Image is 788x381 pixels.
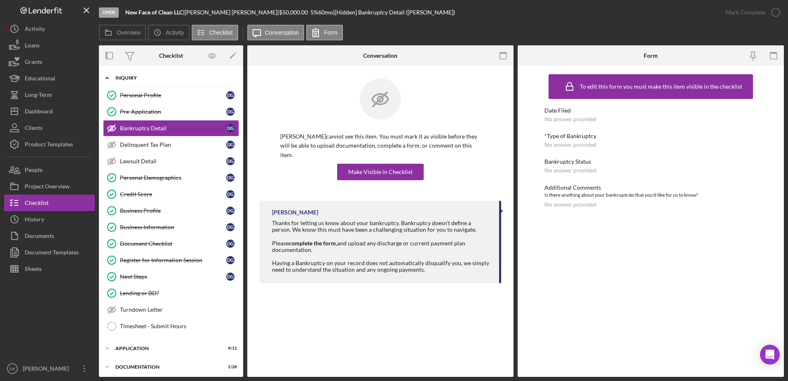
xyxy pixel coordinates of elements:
a: Turndown Letter [103,301,239,318]
div: Long-Term [25,87,52,105]
label: Form [324,29,338,36]
a: Document ChecklistDG [103,235,239,252]
button: Dashboard [4,103,95,120]
div: D G [226,174,235,182]
div: Turndown Letter [120,306,239,313]
button: Overview [99,25,146,40]
div: [PERSON_NAME] [21,360,74,379]
div: D G [226,141,235,149]
div: Documentation [115,365,216,369]
a: Bankruptcy DetailDG [103,120,239,136]
a: Business InformationDG [103,219,239,235]
button: Checklist [192,25,238,40]
div: [PERSON_NAME] [PERSON_NAME] | [185,9,279,16]
div: Personal Demographics [120,174,226,181]
a: Loans [4,37,95,54]
a: Personal ProfileDG [103,87,239,103]
div: Please and upload any discharge or current payment plan documentation. [272,240,491,253]
div: 9 / 11 [222,346,237,351]
div: Bankruptcy Detail [120,125,226,132]
a: Next StepsDG [103,268,239,285]
div: Open Intercom Messenger [760,345,780,365]
div: D G [226,240,235,248]
strong: complete the form, [288,240,337,247]
a: Project Overview [4,178,95,195]
div: D G [226,190,235,198]
a: History [4,211,95,228]
button: Checklist [4,195,95,211]
div: No answer provided [544,141,596,148]
div: Additional Comments [544,184,758,191]
button: Product Templates [4,136,95,153]
div: Bankruptcy Status [544,158,758,165]
a: Lending or BD? [103,285,239,301]
div: Pre-Application [120,108,226,115]
div: Credit Score [120,191,226,198]
div: [PERSON_NAME] [272,209,318,216]
button: Long-Term [4,87,95,103]
div: Sheets [25,261,42,279]
div: D G [226,124,235,132]
a: Grants [4,54,95,70]
a: Educational [4,70,95,87]
div: Lawsuit Detail [120,158,226,165]
button: DB[PERSON_NAME] [4,360,95,377]
div: Product Templates [25,136,73,155]
b: New Face of Clean LLC [125,9,183,16]
div: Date Filed [544,107,758,114]
label: Checklist [209,29,233,36]
div: Documents [25,228,54,246]
div: Document Templates [25,244,79,263]
a: Delinquent Tax PlanDG [103,136,239,153]
a: People [4,162,95,178]
button: Documents [4,228,95,244]
div: Inquiry [115,75,233,80]
div: | [Hidden] Bankruptcy Detail ([PERSON_NAME]) [333,9,455,16]
a: Sheets [4,261,95,277]
div: | [125,9,185,16]
button: Clients [4,120,95,136]
a: Timesheet - Submit Hours [103,318,239,334]
div: D G [226,273,235,281]
div: No answer provided [544,116,596,122]
div: Activity [25,21,45,39]
button: Activity [4,21,95,37]
div: Business Profile [120,207,226,214]
div: D G [226,207,235,215]
div: Application [115,346,216,351]
div: Having a Bankruptcy on your record does not automatically disqualify you, we simply need to under... [272,260,491,273]
div: D G [226,223,235,231]
button: Form [306,25,343,40]
button: Document Templates [4,244,95,261]
div: *Type of Bankruptcy [544,133,758,139]
div: Educational [25,70,55,89]
div: D G [226,108,235,116]
div: Make Visible in Checklist [348,164,413,180]
div: Conversation [363,52,397,59]
div: 1 / 28 [222,365,237,369]
label: Activity [166,29,184,36]
button: Make Visible in Checklist [337,164,424,180]
div: Document Checklist [120,240,226,247]
div: Checklist [25,195,49,213]
div: Grants [25,54,42,72]
div: No answer provided [544,167,596,174]
div: Open [99,7,119,18]
a: Personal DemographicsDG [103,169,239,186]
button: Mark Complete [717,4,784,21]
text: DB [9,367,15,371]
div: Checklist [159,52,183,59]
p: [PERSON_NAME] cannot see this item. You must mark it as visible before they will be able to uploa... [280,132,481,160]
div: Mark Complete [725,4,765,21]
div: Register for Information Session [120,257,226,263]
div: History [25,211,44,230]
a: Lawsuit DetailDG [103,153,239,169]
div: Thanks for letting us know about your bankruptcy. Bankruptcy doesn't define a person. We know thi... [272,220,491,233]
div: D G [226,256,235,264]
label: Conversation [265,29,299,36]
